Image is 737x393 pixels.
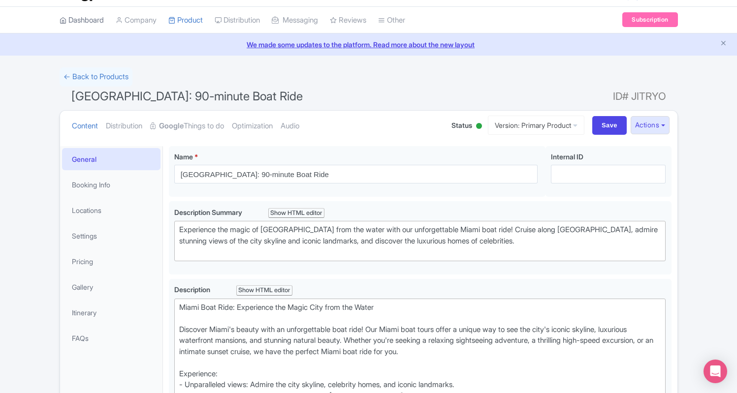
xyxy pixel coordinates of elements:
[62,148,160,170] a: General
[6,39,731,50] a: We made some updates to the platform. Read more about the new layout
[179,224,661,258] div: Experience the magic of [GEOGRAPHIC_DATA] from the water with our unforgettable Miami boat ride! ...
[62,276,160,298] a: Gallery
[215,7,260,34] a: Distribution
[174,208,244,216] span: Description Summary
[272,7,318,34] a: Messaging
[168,7,203,34] a: Product
[622,12,677,27] a: Subscription
[62,250,160,272] a: Pricing
[488,116,584,135] a: Version: Primary Product
[631,116,670,134] button: Actions
[60,67,132,87] a: ← Back to Products
[72,111,98,142] a: Content
[281,111,299,142] a: Audio
[62,302,160,324] a: Itinerary
[330,7,366,34] a: Reviews
[232,111,273,142] a: Optimization
[592,116,627,135] input: Save
[236,285,293,296] div: Show HTML editor
[62,199,160,221] a: Locations
[159,121,184,132] strong: Google
[704,360,727,383] div: Open Intercom Messenger
[106,111,142,142] a: Distribution
[720,38,727,50] button: Close announcement
[116,7,157,34] a: Company
[613,87,666,106] span: ID# JITRYO
[551,152,583,161] span: Internal ID
[62,174,160,196] a: Booking Info
[174,152,193,161] span: Name
[71,89,303,103] span: [GEOGRAPHIC_DATA]: 90-minute Boat Ride
[378,7,405,34] a: Other
[62,327,160,349] a: FAQs
[60,7,104,34] a: Dashboard
[474,119,484,134] div: Active
[174,285,212,294] span: Description
[150,111,224,142] a: GoogleThings to do
[268,208,325,218] div: Show HTML editor
[451,120,472,130] span: Status
[62,225,160,247] a: Settings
